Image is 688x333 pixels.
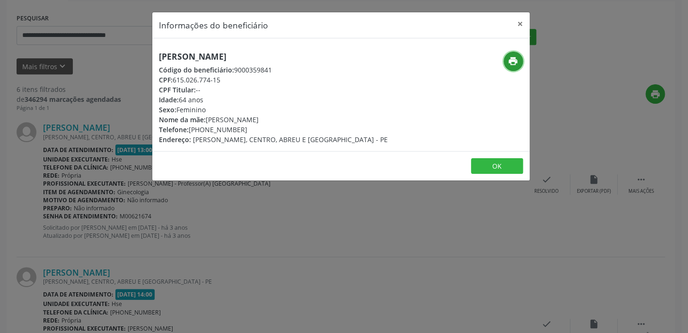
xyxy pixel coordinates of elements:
[159,115,388,125] div: [PERSON_NAME]
[159,19,268,31] h5: Informações do beneficiário
[159,125,388,135] div: [PHONE_NUMBER]
[511,12,530,36] button: Close
[159,135,191,144] span: Endereço:
[193,135,388,144] span: [PERSON_NAME], CENTRO, ABREU E [GEOGRAPHIC_DATA] - PE
[159,105,388,115] div: Feminino
[159,95,388,105] div: 64 anos
[159,65,388,75] div: 9000359841
[504,52,523,71] button: print
[159,105,176,114] span: Sexo:
[159,125,189,134] span: Telefone:
[159,75,173,84] span: CPF:
[159,95,179,104] span: Idade:
[159,75,388,85] div: 615.026.774-15
[159,65,234,74] span: Código do beneficiário:
[159,85,388,95] div: --
[159,85,196,94] span: CPF Titular:
[508,56,518,66] i: print
[471,158,523,174] button: OK
[159,115,206,124] span: Nome da mãe:
[159,52,388,62] h5: [PERSON_NAME]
